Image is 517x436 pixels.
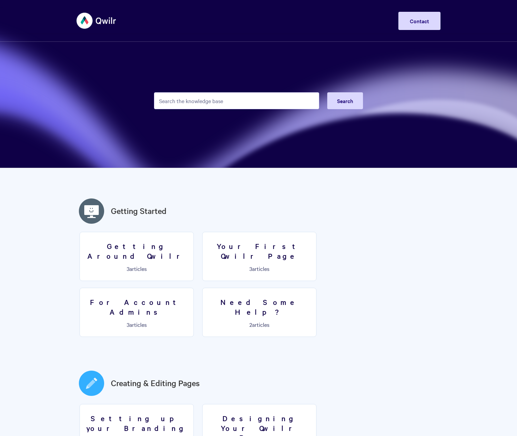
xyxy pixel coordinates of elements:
img: Qwilr Help Center [77,8,117,33]
h3: Your First Qwilr Page [207,241,312,260]
h3: Setting up your Branding [84,413,189,433]
a: Getting Around Qwilr 3articles [80,232,194,281]
span: 3 [127,265,129,272]
span: Search [337,97,353,104]
h3: Need Some Help? [207,297,312,316]
p: articles [84,321,189,328]
a: Your First Qwilr Page 3articles [202,232,316,281]
a: Need Some Help? 2articles [202,288,316,337]
h3: Getting Around Qwilr [84,241,189,260]
p: articles [84,266,189,272]
input: Search the knowledge base [154,92,319,109]
h3: For Account Admins [84,297,189,316]
a: Contact [398,12,440,30]
span: 3 [249,265,252,272]
p: articles [207,321,312,328]
a: Creating & Editing Pages [111,377,200,389]
button: Search [327,92,363,109]
a: For Account Admins 3articles [80,288,194,337]
span: 2 [249,321,252,328]
span: 3 [127,321,129,328]
a: Getting Started [111,205,166,217]
p: articles [207,266,312,272]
